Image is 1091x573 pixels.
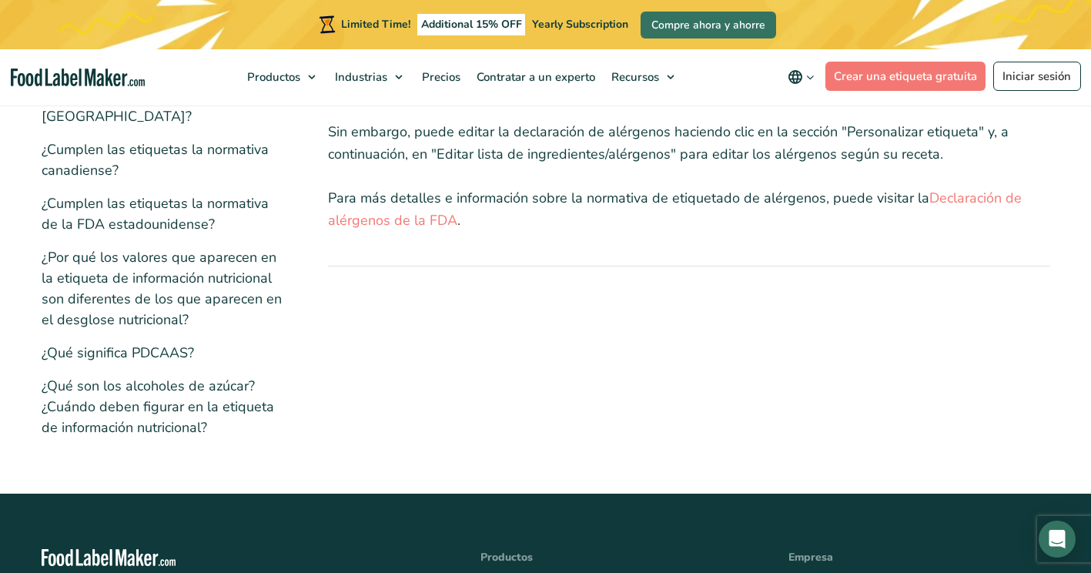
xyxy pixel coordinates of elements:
a: Precios [414,49,465,105]
h4: Empresa [788,549,1050,565]
a: ¿Qué son los alcoholes de azúcar? ¿Cuándo deben figurar en la etiqueta de información nutricional? [42,377,274,437]
a: ¿Qué significa PDCAAS? [42,343,194,362]
div: Open Intercom Messenger [1039,521,1076,558]
p: Sin embargo, puede editar la declaración de alérgenos haciendo clic en la sección "Personalizar e... [328,121,1050,166]
p: Para más detalles e información sobre la normativa de etiquetado de alérgenos, puede visitar la . [328,187,1050,232]
h4: Productos [480,549,742,565]
span: Recursos [607,69,661,85]
a: Declaración de alérgenos de la FDA [328,189,1022,230]
a: Contratar a un experto [469,49,600,105]
img: Etiquetadora para alimentos - blanca [42,549,176,567]
a: Industrias [327,49,410,105]
span: Industrias [330,69,389,85]
span: Yearly Subscription [532,17,628,32]
a: ¿Cumplen las etiquetas la normativa canadiense? [42,140,269,179]
a: ¿Por qué los valores que aparecen en la etiqueta de información nutricional son diferentes de los... [42,248,282,329]
a: Recursos [604,49,682,105]
a: Productos [239,49,323,105]
a: ¿Cumplen las etiquetas la normativa de la FDA estadounidense? [42,194,269,233]
span: Precios [417,69,462,85]
span: Productos [243,69,302,85]
span: Contratar a un experto [472,69,597,85]
a: ¿Cumplen las etiquetas de información nutricional la normativa de [GEOGRAPHIC_DATA] y [GEOGRAPHIC... [42,45,282,126]
a: Crear una etiqueta gratuita [825,62,986,91]
a: Iniciar sesión [993,62,1081,91]
a: Compre ahora y ahorre [641,12,776,39]
span: Additional 15% OFF [417,14,526,35]
span: Limited Time! [341,17,410,32]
